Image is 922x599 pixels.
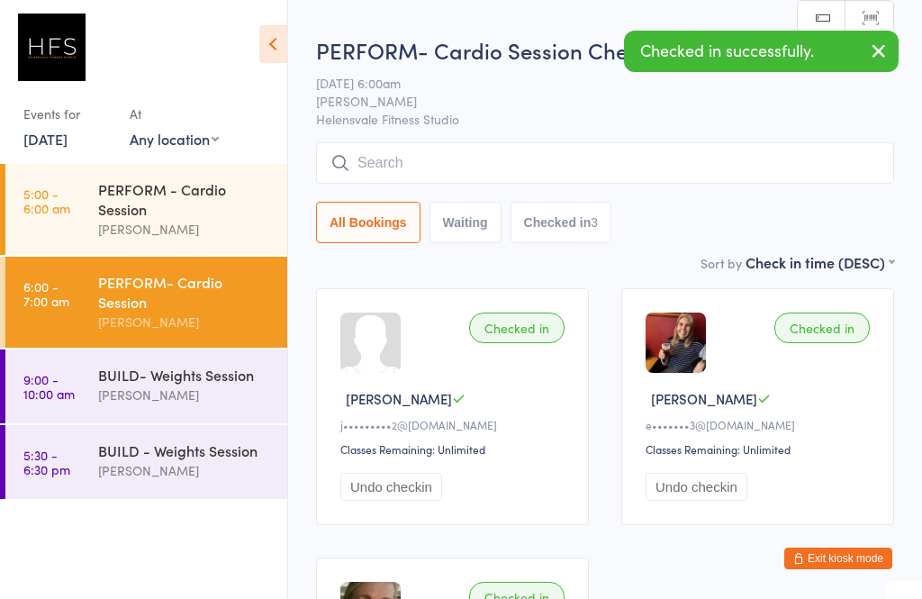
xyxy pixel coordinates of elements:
time: 5:30 - 6:30 pm [23,448,70,476]
div: [PERSON_NAME] [98,219,272,240]
a: 9:00 -10:00 amBUILD- Weights Session[PERSON_NAME] [5,349,287,423]
button: Exit kiosk mode [784,548,892,569]
span: [PERSON_NAME] [651,389,757,408]
div: 3 [591,215,598,230]
span: Helensvale Fitness Studio [316,110,894,128]
a: 6:00 -7:00 amPERFORM- Cardio Session[PERSON_NAME] [5,257,287,348]
div: Classes Remaining: Unlimited [646,441,875,457]
div: PERFORM - Cardio Session [98,179,272,219]
div: At [130,99,219,129]
button: Undo checkin [340,473,442,501]
div: BUILD- Weights Session [98,365,272,385]
div: Checked in [469,313,565,343]
div: BUILD - Weights Session [98,440,272,460]
h2: PERFORM- Cardio Session Check-in [316,35,894,65]
a: [DATE] [23,129,68,149]
img: Helensvale Fitness Studio (HFS) [18,14,86,81]
button: Waiting [429,202,502,243]
span: [DATE] 6:00am [316,74,866,92]
span: [PERSON_NAME] [316,92,866,110]
time: 6:00 - 7:00 am [23,279,69,308]
time: 9:00 - 10:00 am [23,372,75,401]
span: [PERSON_NAME] [346,389,452,408]
div: Checked in [774,313,870,343]
img: image1692932451.png [646,313,706,373]
time: 5:00 - 6:00 am [23,186,70,215]
a: 5:30 -6:30 pmBUILD - Weights Session[PERSON_NAME] [5,425,287,499]
a: 5:00 -6:00 amPERFORM - Cardio Session[PERSON_NAME] [5,164,287,255]
button: All Bookings [316,202,420,243]
label: Sort by [701,254,742,272]
div: [PERSON_NAME] [98,460,272,481]
button: Checked in3 [511,202,612,243]
button: Undo checkin [646,473,747,501]
div: Any location [130,129,219,149]
div: [PERSON_NAME] [98,385,272,405]
input: Search [316,142,894,184]
div: j•••••••••2@[DOMAIN_NAME] [340,417,570,432]
div: PERFORM- Cardio Session [98,272,272,312]
div: Events for [23,99,112,129]
div: Check in time (DESC) [746,252,894,272]
div: [PERSON_NAME] [98,312,272,332]
div: Classes Remaining: Unlimited [340,441,570,457]
div: Checked in successfully. [624,31,899,72]
div: e•••••••3@[DOMAIN_NAME] [646,417,875,432]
